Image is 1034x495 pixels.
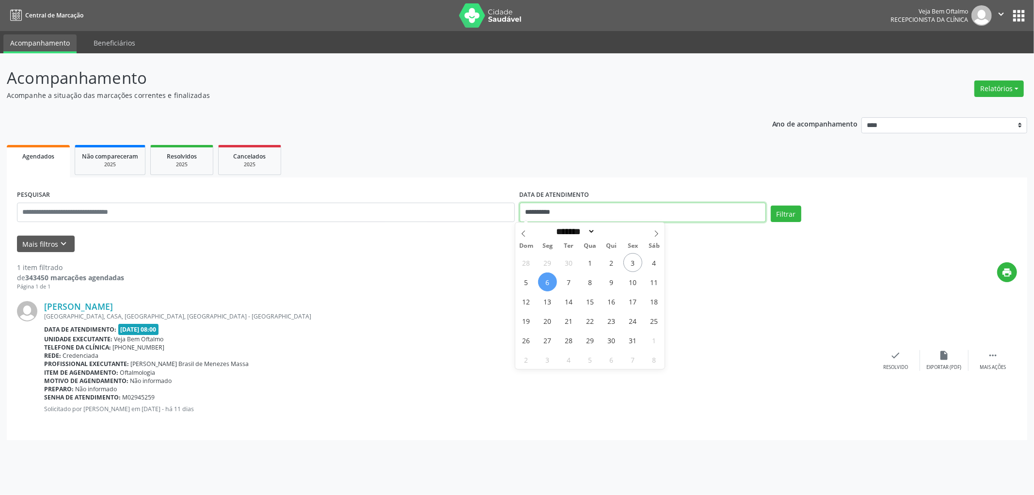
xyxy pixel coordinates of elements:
button: Relatórios [974,80,1024,97]
span: Qui [601,243,622,249]
span: Outubro 28, 2025 [559,331,578,350]
span: Outubro 2, 2025 [602,253,621,272]
span: Outubro 12, 2025 [517,292,536,311]
button:  [992,5,1010,26]
a: [PERSON_NAME] [44,301,113,312]
button: Mais filtroskeyboard_arrow_down [17,236,75,253]
span: Sex [622,243,643,249]
span: Outubro 20, 2025 [538,311,557,330]
span: Outubro 7, 2025 [559,272,578,291]
div: [GEOGRAPHIC_DATA], CASA, [GEOGRAPHIC_DATA], [GEOGRAPHIC_DATA] - [GEOGRAPHIC_DATA] [44,312,872,320]
span: Outubro 19, 2025 [517,311,536,330]
img: img [17,301,37,321]
span: Outubro 8, 2025 [581,272,600,291]
span: Outubro 27, 2025 [538,331,557,350]
span: Outubro 4, 2025 [645,253,664,272]
b: Data de atendimento: [44,325,116,334]
span: Novembro 8, 2025 [645,350,664,369]
input: Year [595,226,627,237]
span: Novembro 1, 2025 [645,331,664,350]
span: Não informado [76,385,117,393]
b: Telefone da clínica: [44,343,111,351]
span: Sáb [643,243,665,249]
p: Acompanhe a situação das marcações correntes e finalizadas [7,90,721,100]
span: Outubro 14, 2025 [559,292,578,311]
div: 2025 [82,161,138,168]
span: Outubro 21, 2025 [559,311,578,330]
span: Central de Marcação [25,11,83,19]
span: Novembro 2, 2025 [517,350,536,369]
b: Profissional executante: [44,360,129,368]
span: Setembro 28, 2025 [517,253,536,272]
i: insert_drive_file [939,350,950,361]
span: Outubro 31, 2025 [623,331,642,350]
button: print [997,262,1017,282]
b: Preparo: [44,385,74,393]
span: Outubro 9, 2025 [602,272,621,291]
div: Resolvido [883,364,908,371]
span: Outubro 1, 2025 [581,253,600,272]
p: Ano de acompanhamento [772,117,858,129]
span: Outubro 29, 2025 [581,331,600,350]
span: Recepcionista da clínica [891,16,968,24]
span: Outubro 17, 2025 [623,292,642,311]
span: Outubro 24, 2025 [623,311,642,330]
span: Outubro 23, 2025 [602,311,621,330]
span: Novembro 7, 2025 [623,350,642,369]
span: Ter [558,243,579,249]
span: Cancelados [234,152,266,160]
span: Não informado [130,377,172,385]
span: Resolvidos [167,152,197,160]
span: Não compareceram [82,152,138,160]
a: Beneficiários [87,34,142,51]
i:  [996,9,1006,19]
span: Agendados [22,152,54,160]
i: keyboard_arrow_down [59,239,69,249]
div: 1 item filtrado [17,262,124,272]
span: Setembro 29, 2025 [538,253,557,272]
a: Acompanhamento [3,34,77,53]
span: Qua [579,243,601,249]
span: [PERSON_NAME] Brasil de Menezes Massa [131,360,249,368]
div: Veja Bem Oftalmo [891,7,968,16]
span: Credenciada [63,351,99,360]
span: Novembro 6, 2025 [602,350,621,369]
b: Motivo de agendamento: [44,377,128,385]
div: 2025 [225,161,274,168]
b: Item de agendamento: [44,368,118,377]
span: Outubro 11, 2025 [645,272,664,291]
span: Outubro 13, 2025 [538,292,557,311]
span: Novembro 4, 2025 [559,350,578,369]
span: Outubro 10, 2025 [623,272,642,291]
span: [PHONE_NUMBER] [113,343,165,351]
img: img [971,5,992,26]
button: Filtrar [771,206,801,222]
span: [DATE] 08:00 [118,324,159,335]
span: Outubro 3, 2025 [623,253,642,272]
p: Solicitado por [PERSON_NAME] em [DATE] - há 11 dias [44,405,872,413]
b: Senha de atendimento: [44,393,121,401]
span: Oftalmologia [120,368,156,377]
span: Novembro 3, 2025 [538,350,557,369]
span: Outubro 5, 2025 [517,272,536,291]
span: Outubro 26, 2025 [517,331,536,350]
div: Exportar (PDF) [927,364,962,371]
label: PESQUISAR [17,188,50,203]
div: 2025 [158,161,206,168]
i:  [987,350,998,361]
select: Month [553,226,596,237]
label: DATA DE ATENDIMENTO [520,188,589,203]
span: Outubro 16, 2025 [602,292,621,311]
span: Setembro 30, 2025 [559,253,578,272]
span: Veja Bem Oftalmo [114,335,164,343]
span: Outubro 25, 2025 [645,311,664,330]
span: Dom [515,243,537,249]
button: apps [1010,7,1027,24]
b: Unidade executante: [44,335,112,343]
strong: 343450 marcações agendadas [25,273,124,282]
p: Acompanhamento [7,66,721,90]
div: Mais ações [980,364,1006,371]
span: Outubro 22, 2025 [581,311,600,330]
i: check [891,350,901,361]
span: M02945259 [123,393,155,401]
